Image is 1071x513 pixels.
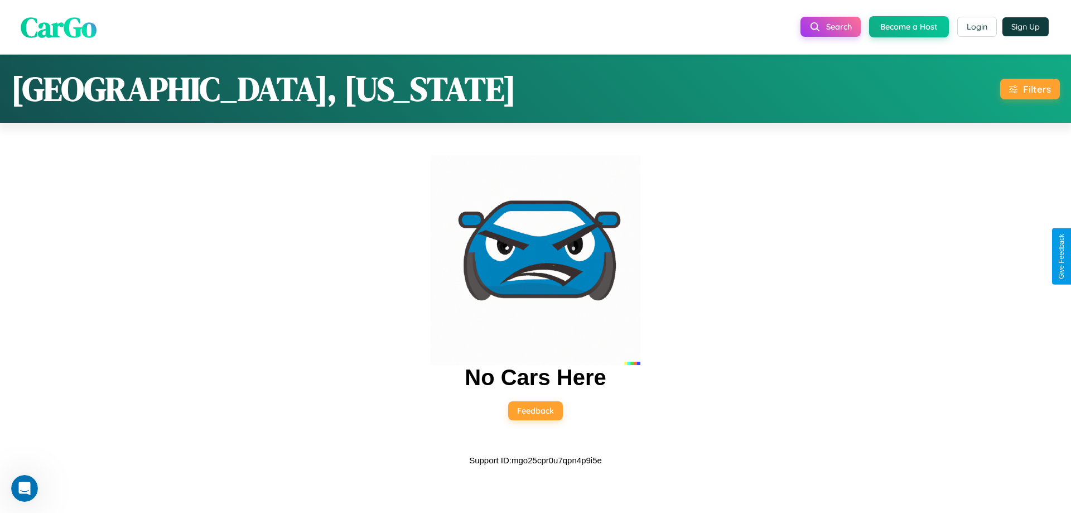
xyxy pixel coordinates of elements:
button: Login [957,17,997,37]
button: Filters [1000,79,1060,99]
button: Sign Up [1002,17,1049,36]
span: CarGo [21,7,97,46]
div: Filters [1023,83,1051,95]
img: car [431,155,640,365]
span: Search [826,22,852,32]
p: Support ID: mgo25cpr0u7qpn4p9i5e [469,453,602,468]
button: Feedback [508,401,563,420]
h2: No Cars Here [465,365,606,390]
button: Become a Host [869,16,949,37]
h1: [GEOGRAPHIC_DATA], [US_STATE] [11,66,516,112]
button: Search [800,17,861,37]
iframe: Intercom live chat [11,475,38,502]
div: Give Feedback [1058,234,1065,279]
